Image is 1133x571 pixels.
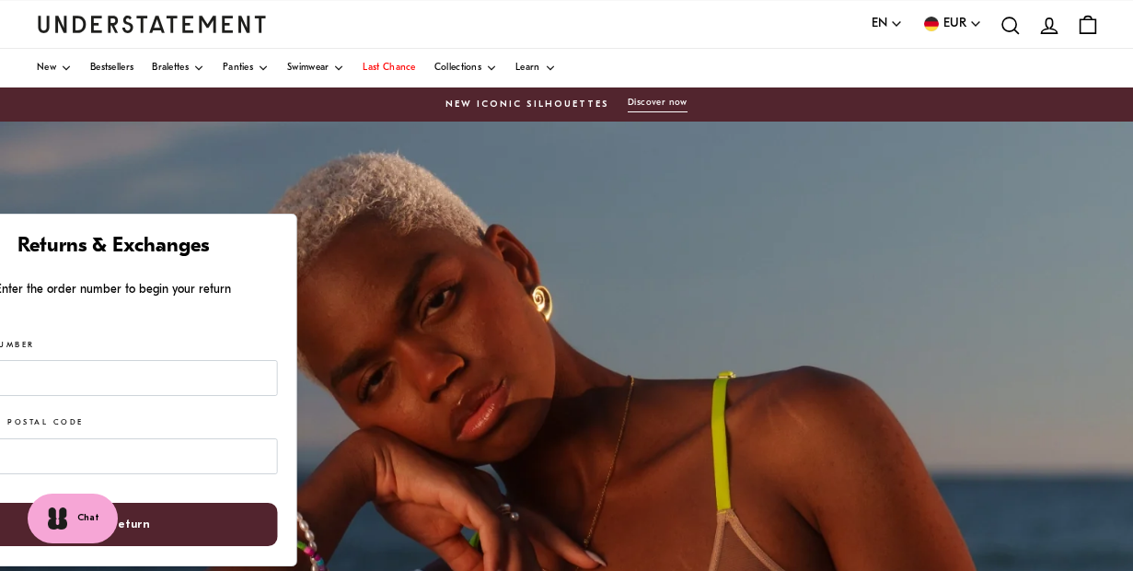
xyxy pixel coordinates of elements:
[943,14,966,34] span: EUR
[90,49,133,87] a: Bestsellers
[152,64,189,73] span: Bralettes
[77,511,99,526] span: Chat
[363,49,415,87] a: Last Chance
[434,49,497,87] a: Collections
[921,14,982,34] button: EUR
[37,97,1096,112] a: New Iconic SilhouettesDiscover now
[28,494,118,543] button: Chat
[37,16,267,32] a: Understatement Homepage
[152,49,204,87] a: Bralettes
[37,64,56,73] span: New
[515,64,540,73] span: Learn
[287,64,329,73] span: Swimwear
[223,64,253,73] span: Panties
[628,97,688,112] button: Discover now
[287,49,344,87] a: Swimwear
[872,14,903,34] button: EN
[223,49,269,87] a: Panties
[90,64,133,73] span: Bestsellers
[445,98,609,112] span: New Iconic Silhouettes
[363,64,415,73] span: Last Chance
[515,49,556,87] a: Learn
[37,49,72,87] a: New
[76,504,150,545] span: Begin return
[872,14,887,34] span: EN
[434,64,481,73] span: Collections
